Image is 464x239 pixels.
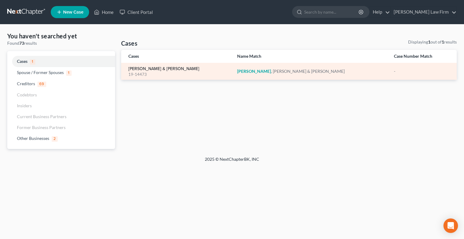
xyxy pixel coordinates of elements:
span: 1 [66,70,72,76]
div: Displaying out of results [408,39,457,45]
a: Other Businesses2 [7,133,115,144]
a: Cases1 [7,56,115,67]
span: Spouse / Former Spouses [17,70,64,75]
span: 69 [37,82,46,87]
a: [PERSON_NAME] Law Firm [391,7,456,18]
a: Home [91,7,117,18]
a: [PERSON_NAME] & [PERSON_NAME] [128,67,199,71]
span: Current Business Partners [17,114,66,119]
input: Search by name... [304,6,359,18]
span: 1 [30,59,35,65]
em: [PERSON_NAME] [237,69,271,74]
div: 19-14473 [128,72,227,77]
span: Insiders [17,103,32,108]
a: Codebtors [7,89,115,100]
th: Cases [121,50,232,63]
span: Cases [17,59,27,64]
span: Codebtors [17,92,37,97]
th: Name Match [232,50,389,63]
div: 2025 © NextChapterBK, INC [60,156,404,167]
span: Creditors [17,81,35,86]
a: Help [370,7,390,18]
h4: Cases [121,39,137,47]
div: Found results [7,40,115,46]
a: Client Portal [117,7,156,18]
strong: 1 [442,39,444,44]
h4: You haven't searched yet [7,32,115,40]
div: , [PERSON_NAME] & [PERSON_NAME] [237,68,384,74]
div: Open Intercom Messenger [443,218,458,233]
strong: 1 [428,39,430,44]
span: Other Businesses [17,136,49,141]
a: Insiders [7,100,115,111]
strong: 73 [19,40,24,46]
span: Former Business Partners [17,125,66,130]
div: - [394,68,449,74]
span: 2 [52,136,58,142]
a: Creditors69 [7,78,115,89]
a: Former Business Partners [7,122,115,133]
a: Spouse / Former Spouses1 [7,67,115,78]
th: Case Number Match [389,50,457,63]
span: New Case [63,10,83,15]
a: Current Business Partners [7,111,115,122]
